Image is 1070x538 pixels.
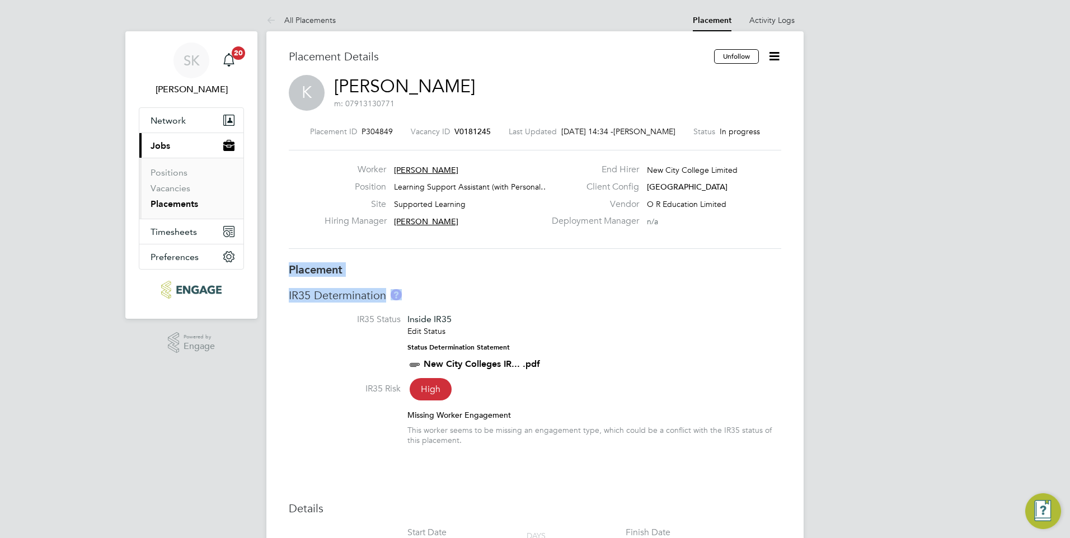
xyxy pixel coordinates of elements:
a: Vacancies [151,183,190,194]
span: n/a [647,216,658,226]
h3: Details [289,501,781,516]
span: O R Education Limited [647,199,726,209]
span: Network [151,115,186,126]
a: [PERSON_NAME] [334,75,475,97]
button: Network [139,108,243,133]
a: 20 [218,43,240,78]
label: Worker [325,164,386,176]
b: Placement [289,263,342,276]
a: Edit Status [407,326,445,336]
span: Preferences [151,252,199,262]
strong: Status Determination Statement [407,343,510,351]
button: Unfollow [714,49,759,64]
img: ncclondon-logo-retina.png [161,281,221,299]
a: Powered byEngage [168,332,215,353]
span: In progress [720,126,760,136]
label: Vendor [545,199,639,210]
span: [GEOGRAPHIC_DATA] [647,182,728,192]
label: Hiring Manager [325,215,386,227]
span: Timesheets [151,226,197,237]
span: P304849 [362,126,393,136]
label: Position [325,181,386,193]
button: Engage Resource Center [1025,493,1061,529]
button: Timesheets [139,219,243,244]
label: IR35 Status [289,314,401,325]
span: [DATE] 14:34 - [561,126,613,136]
label: End Hirer [545,164,639,176]
span: New City College Limited [647,165,738,175]
a: Go to home page [139,281,244,299]
span: [PERSON_NAME] [394,216,458,226]
span: High [410,378,452,400]
a: Activity Logs [749,15,795,25]
span: m: 07913130771 [334,98,395,108]
div: Jobs [139,158,243,219]
button: About IR35 [391,289,402,300]
label: Placement ID [310,126,357,136]
a: SK[PERSON_NAME] [139,43,244,96]
div: This worker seems to be missing an engagement type, which could be a conflict with the IR35 statu... [407,425,781,445]
label: Vacancy ID [411,126,450,136]
span: Inside IR35 [407,314,452,324]
label: Last Updated [509,126,557,136]
span: Sheeba Kurian [139,83,244,96]
span: SK [184,53,200,68]
button: Preferences [139,244,243,269]
label: Deployment Manager [545,215,639,227]
div: Missing Worker Engagement [407,410,781,420]
button: Jobs [139,133,243,158]
a: New City Colleges IR... .pdf [424,358,540,369]
a: Placements [151,199,198,209]
span: K [289,75,325,111]
span: Supported Learning [394,199,466,209]
h3: Placement Details [289,49,706,64]
span: [PERSON_NAME] [394,165,458,175]
span: Jobs [151,140,170,151]
span: 20 [232,46,245,60]
span: Engage [184,342,215,351]
label: Client Config [545,181,639,193]
nav: Main navigation [125,31,257,319]
a: Placement [693,16,731,25]
label: Site [325,199,386,210]
h3: IR35 Determination [289,288,781,303]
span: Learning Support Assistant (with Personal… [394,182,548,192]
a: All Placements [266,15,336,25]
label: IR35 Risk [289,383,401,395]
label: Status [693,126,715,136]
span: [PERSON_NAME] [613,126,675,136]
span: V0181245 [454,126,491,136]
span: Powered by [184,332,215,342]
a: Positions [151,167,187,178]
